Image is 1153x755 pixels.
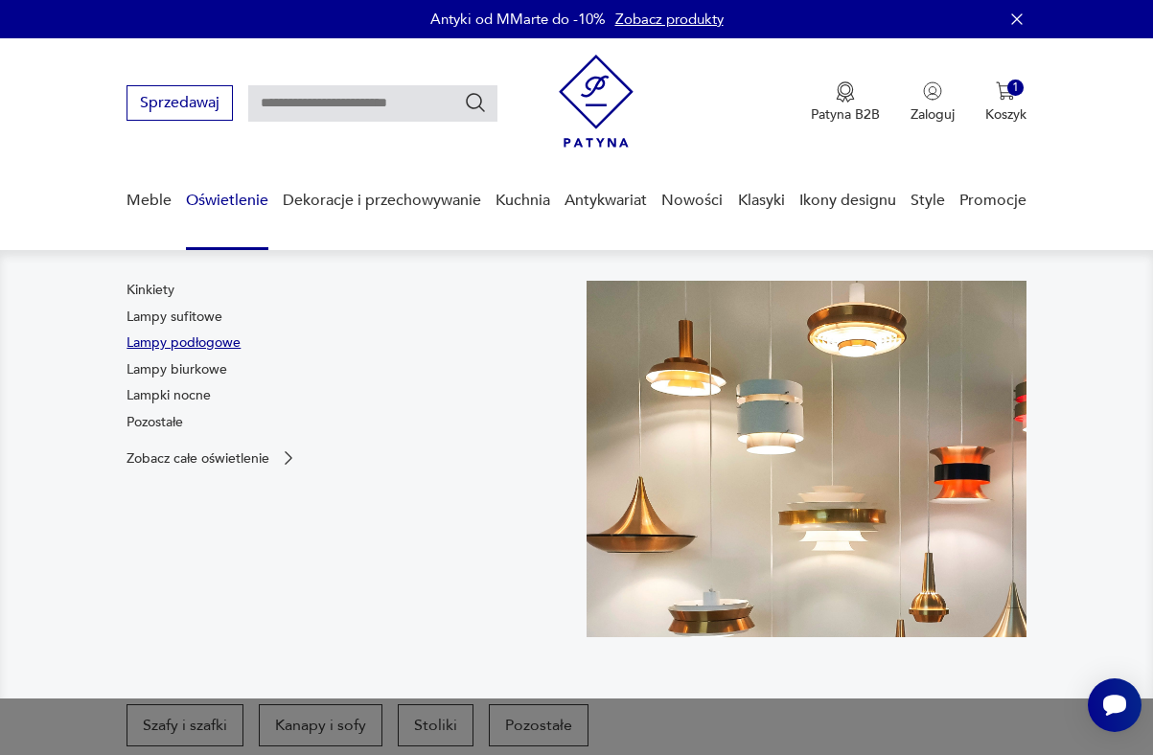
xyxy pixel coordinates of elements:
[738,164,785,238] a: Klasyki
[811,81,880,124] button: Patyna B2B
[127,308,222,327] a: Lampy sufitowe
[127,448,298,468] a: Zobacz całe oświetlenie
[911,81,955,124] button: Zaloguj
[496,164,550,238] a: Kuchnia
[985,81,1026,124] button: 1Koszyk
[985,105,1026,124] p: Koszyk
[661,164,723,238] a: Nowości
[1088,678,1141,732] iframe: Smartsupp widget button
[559,55,634,148] img: Patyna - sklep z meblami i dekoracjami vintage
[127,281,174,300] a: Kinkiety
[127,360,227,379] a: Lampy biurkowe
[799,164,896,238] a: Ikony designu
[811,105,880,124] p: Patyna B2B
[587,281,1026,637] img: a9d990cd2508053be832d7f2d4ba3cb1.jpg
[283,164,481,238] a: Dekoracje i przechowywanie
[811,81,880,124] a: Ikona medaluPatyna B2B
[615,10,724,29] a: Zobacz produkty
[1007,80,1024,96] div: 1
[836,81,855,103] img: Ikona medalu
[127,85,233,121] button: Sprzedawaj
[996,81,1015,101] img: Ikona koszyka
[127,452,269,465] p: Zobacz całe oświetlenie
[186,164,268,238] a: Oświetlenie
[565,164,647,238] a: Antykwariat
[923,81,942,101] img: Ikonka użytkownika
[430,10,606,29] p: Antyki od MMarte do -10%
[127,386,211,405] a: Lampki nocne
[911,164,945,238] a: Style
[127,413,183,432] a: Pozostałe
[959,164,1026,238] a: Promocje
[127,98,233,111] a: Sprzedawaj
[127,333,241,353] a: Lampy podłogowe
[127,164,172,238] a: Meble
[911,105,955,124] p: Zaloguj
[464,91,487,114] button: Szukaj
